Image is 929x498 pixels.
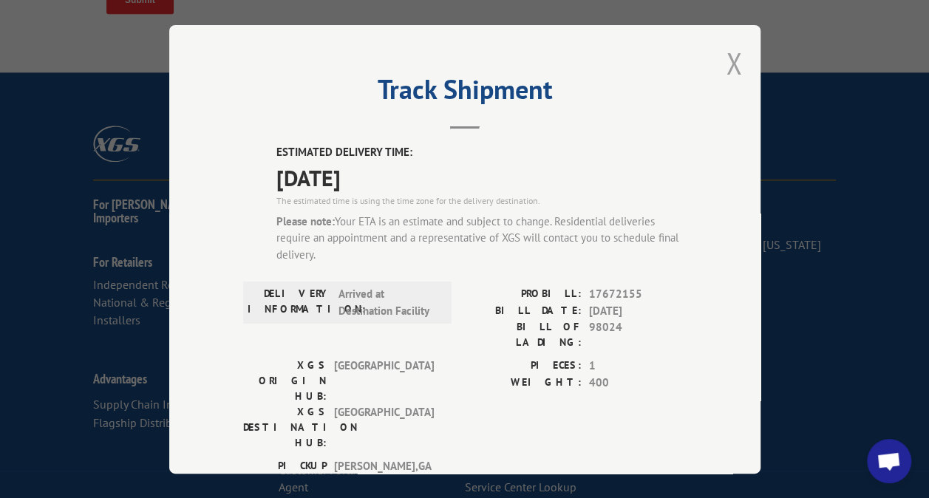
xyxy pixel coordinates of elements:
[589,286,687,303] span: 17672155
[465,302,582,319] label: BILL DATE:
[334,404,434,451] span: [GEOGRAPHIC_DATA]
[465,358,582,375] label: PIECES:
[276,160,687,194] span: [DATE]
[276,194,687,207] div: The estimated time is using the time zone for the delivery destination.
[365,1,410,13] span: Last name
[365,123,448,134] span: Contact Preference
[243,358,327,404] label: XGS ORIGIN HUB:
[465,374,582,391] label: WEIGHT:
[338,286,438,319] span: Arrived at Destination Facility
[589,358,687,375] span: 1
[465,319,582,350] label: BILL OF LADING:
[726,44,742,83] button: Close modal
[369,166,378,175] input: Contact by Phone
[276,213,687,263] div: Your ETA is an estimate and subject to change. Residential deliveries require an appointment and ...
[589,374,687,391] span: 400
[382,166,458,177] span: Contact by Phone
[334,358,434,404] span: [GEOGRAPHIC_DATA]
[243,404,327,451] label: XGS DESTINATION HUB:
[465,286,582,303] label: PROBILL:
[334,458,434,489] span: [PERSON_NAME] , GA
[243,79,687,107] h2: Track Shipment
[365,62,428,73] span: Phone number
[243,458,327,489] label: PICKUP CITY:
[276,144,687,161] label: ESTIMATED DELIVERY TIME:
[867,439,911,483] div: Open chat
[589,302,687,319] span: [DATE]
[276,214,335,228] strong: Please note:
[369,146,378,155] input: Contact by Email
[248,286,331,319] label: DELIVERY INFORMATION:
[382,146,455,157] span: Contact by Email
[589,319,687,350] span: 98024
